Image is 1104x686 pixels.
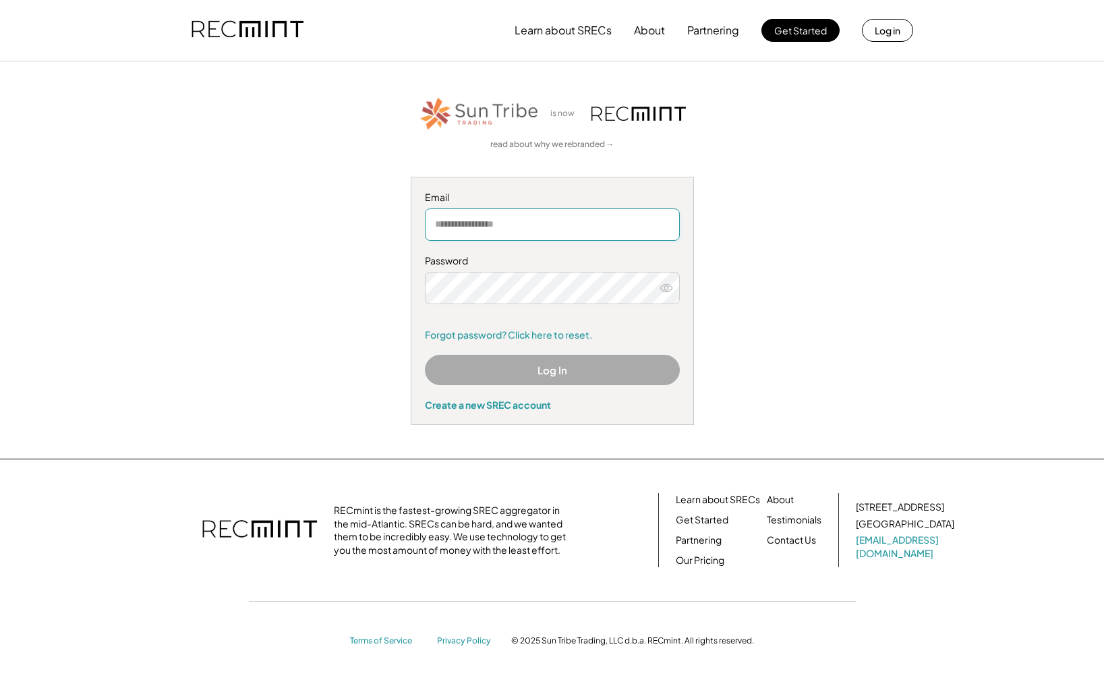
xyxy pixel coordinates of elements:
a: Get Started [676,513,728,527]
img: STT_Horizontal_Logo%2B-%2BColor.png [419,95,540,132]
a: About [767,493,794,507]
a: Learn about SRECs [676,493,760,507]
button: Get Started [761,19,840,42]
a: [EMAIL_ADDRESS][DOMAIN_NAME] [856,534,957,560]
button: Learn about SRECs [515,17,612,44]
a: Terms of Service [350,635,424,647]
div: RECmint is the fastest-growing SREC aggregator in the mid-Atlantic. SRECs can be hard, and we wan... [334,504,573,556]
div: is now [547,108,585,119]
div: Create a new SREC account [425,399,680,411]
div: Password [425,254,680,268]
a: read about why we rebranded → [490,139,614,150]
a: Our Pricing [676,554,724,567]
button: Log in [862,19,913,42]
a: Forgot password? Click here to reset. [425,328,680,342]
img: recmint-logotype%403x.png [192,7,303,53]
a: Partnering [676,534,722,547]
a: Privacy Policy [437,635,498,647]
button: Partnering [687,17,739,44]
div: [STREET_ADDRESS] [856,501,944,514]
img: recmint-logotype%403x.png [591,107,686,121]
a: Contact Us [767,534,816,547]
img: recmint-logotype%403x.png [202,507,317,554]
button: Log In [425,355,680,385]
a: Testimonials [767,513,821,527]
div: [GEOGRAPHIC_DATA] [856,517,954,531]
button: About [634,17,665,44]
div: Email [425,191,680,204]
div: © 2025 Sun Tribe Trading, LLC d.b.a. RECmint. All rights reserved. [511,635,754,646]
